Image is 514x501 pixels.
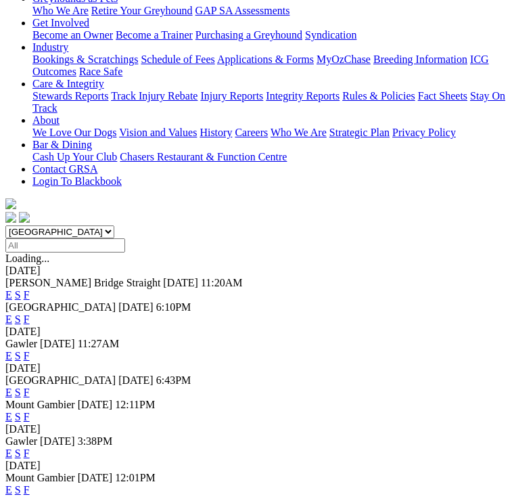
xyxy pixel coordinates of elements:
[24,387,30,398] a: F
[5,423,509,435] div: [DATE]
[32,90,108,102] a: Stewards Reports
[32,127,116,138] a: We Love Our Dogs
[78,435,113,447] span: 3:38PM
[120,151,287,162] a: Chasers Restaurant & Function Centre
[32,53,138,65] a: Bookings & Scratchings
[163,277,198,288] span: [DATE]
[32,53,509,78] div: Industry
[15,411,21,422] a: S
[329,127,390,138] a: Strategic Plan
[5,289,12,301] a: E
[24,448,30,459] a: F
[32,29,113,41] a: Become an Owner
[32,41,68,53] a: Industry
[5,374,116,386] span: [GEOGRAPHIC_DATA]
[235,127,268,138] a: Careers
[24,350,30,362] a: F
[32,163,97,175] a: Contact GRSA
[195,29,302,41] a: Purchasing a Greyhound
[32,90,505,114] a: Stay On Track
[5,350,12,362] a: E
[5,387,12,398] a: E
[15,484,21,496] a: S
[5,472,75,483] span: Mount Gambier
[5,338,37,349] span: Gawler
[78,338,120,349] span: 11:27AM
[15,387,21,398] a: S
[15,289,21,301] a: S
[111,90,197,102] a: Track Injury Rebate
[5,265,509,277] div: [DATE]
[32,175,122,187] a: Login To Blackbook
[32,151,509,163] div: Bar & Dining
[79,66,122,77] a: Race Safe
[118,301,154,313] span: [DATE]
[115,472,156,483] span: 12:01PM
[5,313,12,325] a: E
[78,472,113,483] span: [DATE]
[5,326,509,338] div: [DATE]
[32,139,92,150] a: Bar & Dining
[24,411,30,422] a: F
[15,350,21,362] a: S
[5,484,12,496] a: E
[200,127,232,138] a: History
[373,53,467,65] a: Breeding Information
[116,29,193,41] a: Become a Trainer
[5,448,12,459] a: E
[24,313,30,325] a: F
[32,114,60,126] a: About
[5,362,509,374] div: [DATE]
[5,198,16,209] img: logo-grsa-white.png
[201,277,243,288] span: 11:20AM
[392,127,456,138] a: Privacy Policy
[15,448,21,459] a: S
[5,238,125,253] input: Select date
[115,399,155,410] span: 12:11PM
[5,399,75,410] span: Mount Gambier
[32,53,489,77] a: ICG Outcomes
[418,90,467,102] a: Fact Sheets
[5,411,12,422] a: E
[305,29,356,41] a: Syndication
[141,53,214,65] a: Schedule of Fees
[195,5,290,16] a: GAP SA Assessments
[24,289,30,301] a: F
[32,17,89,28] a: Get Involved
[266,90,340,102] a: Integrity Reports
[217,53,314,65] a: Applications & Forms
[5,301,116,313] span: [GEOGRAPHIC_DATA]
[32,78,104,89] a: Care & Integrity
[19,212,30,223] img: twitter.svg
[5,435,37,447] span: Gawler
[119,127,197,138] a: Vision and Values
[118,374,154,386] span: [DATE]
[342,90,415,102] a: Rules & Policies
[24,484,30,496] a: F
[271,127,327,138] a: Who We Are
[5,460,509,472] div: [DATE]
[91,5,193,16] a: Retire Your Greyhound
[5,212,16,223] img: facebook.svg
[200,90,263,102] a: Injury Reports
[40,435,75,447] span: [DATE]
[317,53,371,65] a: MyOzChase
[40,338,75,349] span: [DATE]
[32,5,89,16] a: Who We Are
[32,29,509,41] div: Get Involved
[15,313,21,325] a: S
[156,301,191,313] span: 6:10PM
[5,253,49,264] span: Loading...
[5,277,160,288] span: [PERSON_NAME] Bridge Straight
[78,399,113,410] span: [DATE]
[32,5,509,17] div: Greyhounds as Pets
[32,127,509,139] div: About
[156,374,191,386] span: 6:43PM
[32,90,509,114] div: Care & Integrity
[32,151,117,162] a: Cash Up Your Club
